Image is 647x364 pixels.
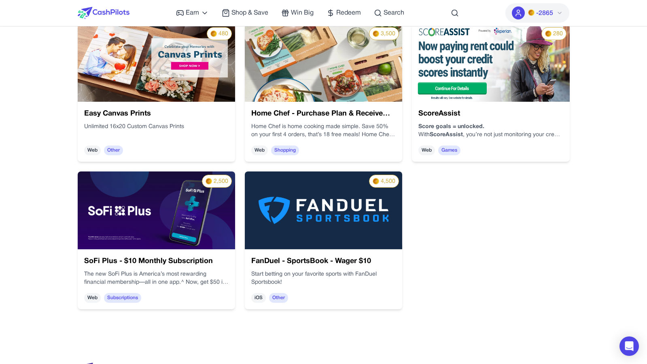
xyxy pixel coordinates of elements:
span: Redeem [336,8,361,18]
img: CashPilots Logo [78,7,129,19]
a: Shop & Save [222,8,268,18]
span: 2,500 [214,178,228,186]
span: Shop & Save [231,8,268,18]
span: Win Big [291,8,314,18]
img: PMs [206,178,212,184]
span: 3,500 [381,30,395,38]
a: Earn [176,8,209,18]
span: Subscriptions [104,293,141,303]
strong: Score goals = unlocked. [418,124,484,129]
strong: ScoreAssist [430,132,463,137]
p: The new SoFi Plus is America’s most rewarding financial membership—all in one app.^ Now, get $50 ... [84,270,229,287]
span: Other [269,293,288,303]
span: 280 [553,30,563,38]
span: Web [418,146,435,155]
p: Unlimited 16x20 Custom Canvas Prints [84,123,229,131]
img: 2e47db4f-e403-470f-a838-ac5ce1338825.png [412,24,569,102]
img: PMs [528,9,535,16]
span: Earn [186,8,199,18]
span: Web [251,146,268,155]
span: 480 [218,30,228,38]
img: 2b7ec38d-8be5-47bc-a52f-0d595201b635.webp [245,24,402,102]
span: Shopping [271,146,299,155]
a: Win Big [281,8,314,18]
button: PMs-2865 [505,3,569,23]
img: PMs [210,30,217,37]
h3: SoFi Plus - $10 Monthly Subscription [84,256,229,267]
img: PMs [545,30,552,37]
a: Search [374,8,404,18]
p: Start betting on your favorite sports with FanDuel Sportsbook! [251,270,396,287]
span: Web [84,146,101,155]
span: -2865 [536,9,553,18]
p: With , you’re not just monitoring your credit, you’re . Get credit for the bills you’re already p... [418,131,563,139]
a: Redeem [327,8,361,18]
span: Web [84,293,101,303]
h3: Easy Canvas Prints [84,108,229,120]
h3: FanDuel - SportsBook - Wager $10 [251,256,396,267]
p: Home Chef is home cooking made simple. Save 50% on your first 4 orders, that’s 18 free meals! Hom... [251,123,396,139]
h3: Home Chef - Purchase Plan & Receive Order [251,108,396,120]
img: 51c4610c-3c28-40c9-8bae-8d5e66b30900.png [245,171,402,249]
span: Search [384,8,404,18]
img: PMs [373,30,379,37]
span: Games [438,146,460,155]
div: Open Intercom Messenger [619,336,639,356]
img: 0200dbff-ddf4-4f71-bff7-3b8b3679b59e.png [78,171,235,249]
img: PMs [373,178,379,184]
h3: ScoreAssist [418,108,563,120]
span: Other [104,146,123,155]
span: iOS [251,293,266,303]
img: e293ba9c-de69-4c82-992d-390811888979.webp [78,24,235,102]
span: 4,500 [381,178,395,186]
